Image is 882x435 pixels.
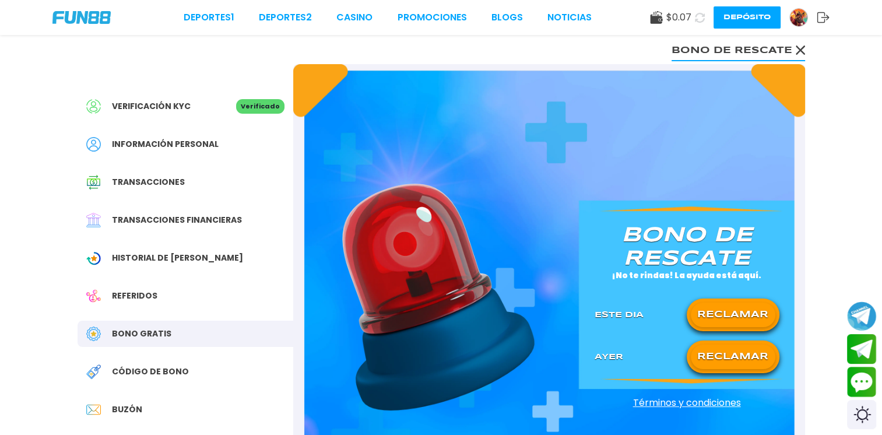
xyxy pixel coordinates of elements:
span: $ 0.07 [666,10,691,24]
div: Switch theme [847,400,876,429]
span: Buzón [112,404,142,416]
img: Rescue [342,184,535,411]
span: Bono Gratis [112,328,171,340]
a: Deportes2 [259,10,312,24]
p: Bono de rescate [595,224,779,271]
a: Términos y condiciones [581,396,793,410]
a: Transaction HistoryTransacciones [78,169,293,195]
a: BLOGS [491,10,523,24]
a: Free BonusBono Gratis [78,321,293,347]
p: ¡No te rindas! La ayuda está aquí. [612,271,761,280]
img: Personal [86,137,101,152]
img: Financial Transaction [86,213,101,227]
button: Join telegram [847,334,876,364]
img: Referral [86,289,101,303]
a: ReferralReferidos [78,283,293,309]
button: RECLAMAR [691,345,775,369]
a: InboxBuzón [78,397,293,423]
span: Información personal [112,138,219,150]
span: Código de bono [112,366,189,378]
span: Transacciones financieras [112,214,242,226]
img: Inbox [86,402,101,417]
a: NOTICIAS [547,10,592,24]
img: Free Bonus [86,327,101,341]
a: Financial TransactionTransacciones financieras [78,207,293,233]
img: Wagering Transaction [86,251,101,265]
button: Contact customer service [847,367,876,397]
a: CASINO [336,10,373,24]
p: Verificado [236,99,284,114]
a: Avatar [789,8,817,27]
img: Redeem Bonus [86,364,101,379]
img: Transaction History [86,175,101,190]
p: Este Dia [595,309,644,321]
a: Deportes1 [184,10,234,24]
button: Join telegram channel [847,301,876,331]
p: Ayer [595,351,623,363]
a: PersonalInformación personal [78,131,293,157]
a: Promociones [398,10,467,24]
span: Referidos [112,290,157,302]
a: Redeem BonusCódigo de bono [78,359,293,385]
img: Company Logo [52,11,111,24]
a: Verificación KYCVerificado [78,93,293,120]
span: Transacciones [112,176,185,188]
a: Wagering TransactionHistorial de [PERSON_NAME] [78,245,293,271]
button: Depósito [714,6,781,29]
span: Historial de [PERSON_NAME] [112,252,243,264]
button: Bono de rescate [672,38,805,61]
button: RECLAMAR [691,303,775,327]
span: Verificación KYC [112,100,191,113]
img: Avatar [790,9,807,26]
